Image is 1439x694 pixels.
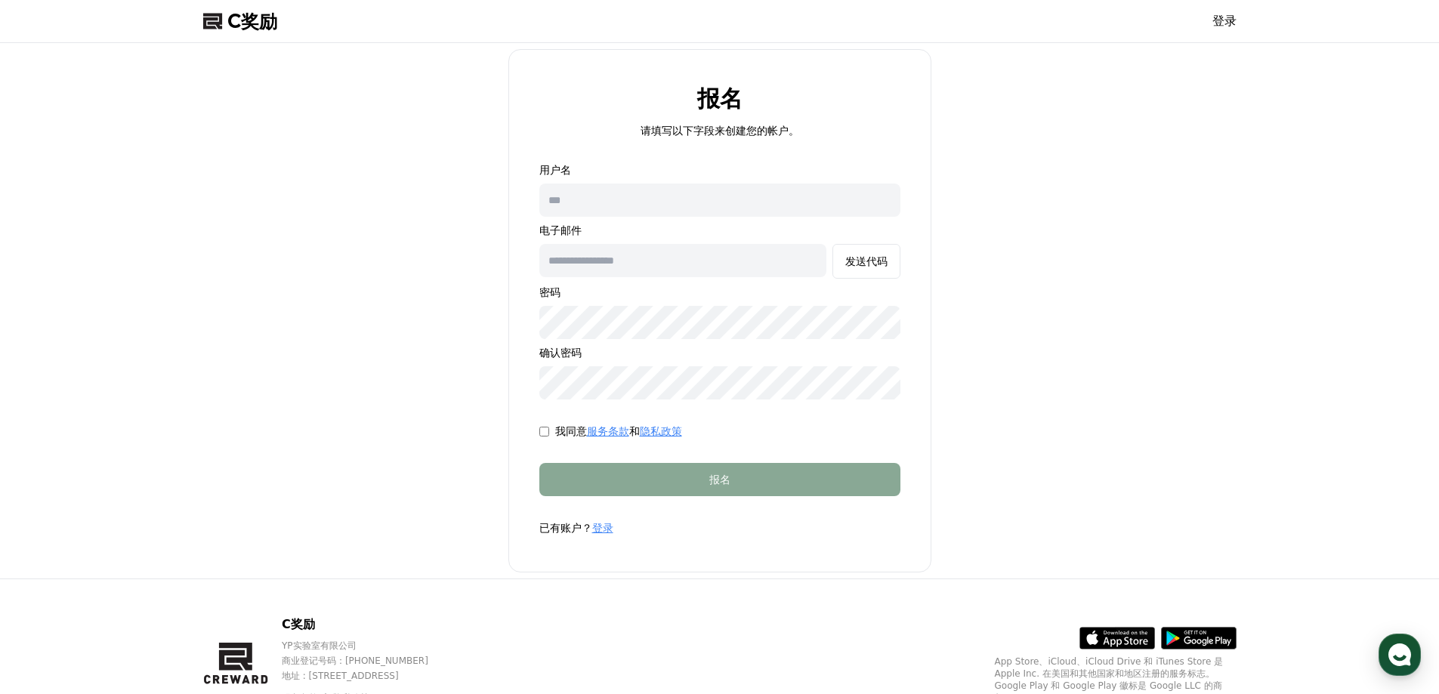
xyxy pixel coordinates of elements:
[709,473,730,486] font: 报名
[629,425,640,437] font: 和
[641,125,799,137] font: 请填写以下字段来创建您的帐户。
[1212,14,1237,28] font: 登录
[539,347,582,359] font: 确认密码
[697,85,743,112] font: 报名
[282,640,357,651] font: YP实验室有限公司
[227,11,277,32] font: C奖励
[587,425,629,437] a: 服务条款
[539,522,592,534] font: 已有账户？
[282,655,428,666] font: 商业登记号码：[PHONE_NUMBER]
[282,671,399,681] font: 地址 : [STREET_ADDRESS]
[1212,12,1237,30] a: 登录
[640,425,682,437] a: 隐私政策
[282,617,315,631] font: C奖励
[539,164,571,176] font: 用户名
[539,286,560,298] font: 密码
[555,425,587,437] font: 我同意
[203,9,277,33] a: C奖励
[539,224,582,236] font: 电子邮件
[539,463,900,496] button: 报名
[832,244,900,279] button: 发送代码
[592,522,613,534] a: 登录
[845,255,888,267] font: 发送代码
